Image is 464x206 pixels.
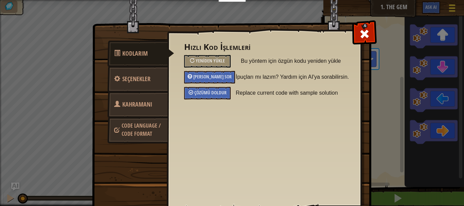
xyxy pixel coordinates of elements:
h3: Hızlı Kod İşlemleri [184,42,344,52]
span: Ayarları yapılandır [122,75,150,83]
span: Yeniden Yükle [196,57,225,64]
span: [PERSON_NAME] Sor [193,73,232,80]
span: Kahraman, dil seçin [114,100,152,126]
span: İpuçları mı lazım? Yardım için AI'ya sorabilirsin. [236,71,349,83]
span: Hızlı Kod İşlemleri [122,49,148,58]
div: Bu yöntem için özgün kodu yeniden yükle [184,55,231,68]
span: Bu yöntem için özgün kodu yeniden yükle [241,55,344,67]
div: Çözümü doldur [184,87,231,99]
span: Replace current code with sample solution [236,87,349,99]
span: Çözümü doldur [194,89,227,96]
span: Kahraman, dil seçin [122,122,161,137]
a: Kodlarım [107,40,174,67]
a: Seçenekler [107,66,168,92]
div: Yapay Zekaya Sor [184,71,235,83]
